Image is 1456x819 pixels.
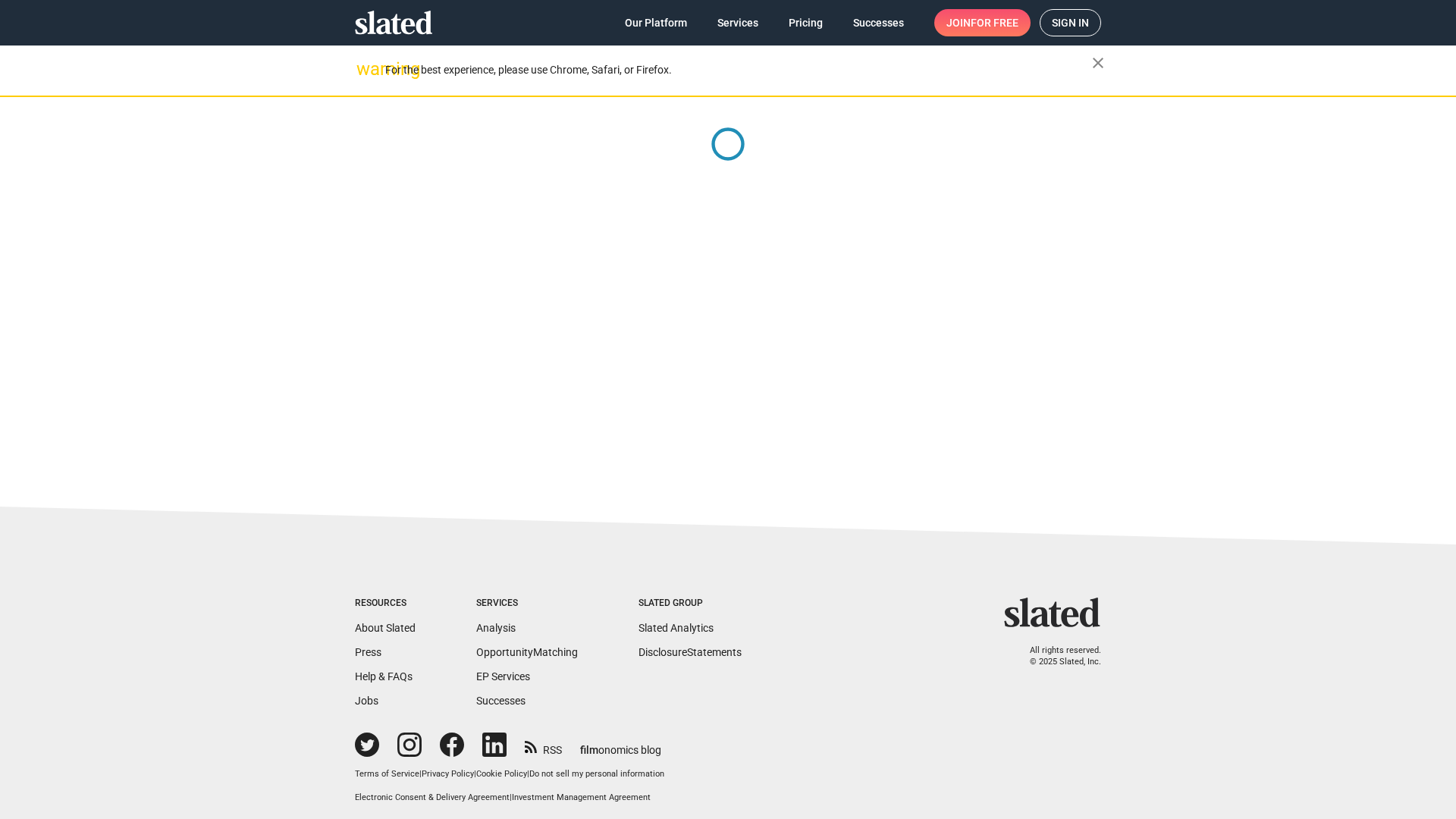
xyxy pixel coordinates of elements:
[355,670,413,682] a: Help & FAQs
[613,9,699,36] a: Our Platform
[580,731,661,758] a: filmonomics blog
[512,792,651,802] a: Investment Management Agreement
[476,670,530,682] a: EP Services
[946,9,1018,36] span: Join
[476,622,516,634] a: Analysis
[476,769,527,779] a: Cookie Policy
[639,646,742,658] a: DisclosureStatements
[525,734,562,758] a: RSS
[639,598,742,610] div: Slated Group
[510,792,512,802] span: |
[419,769,422,779] span: |
[476,646,578,658] a: OpportunityMatching
[385,60,1092,80] div: For the best experience, please use Chrome, Safari, or Firefox.
[355,622,416,634] a: About Slated
[355,792,510,802] a: Electronic Consent & Delivery Agreement
[476,598,578,610] div: Services
[355,646,381,658] a: Press
[717,9,758,36] span: Services
[529,769,664,780] button: Do not sell my personal information
[841,9,916,36] a: Successes
[356,60,375,78] mat-icon: warning
[422,769,474,779] a: Privacy Policy
[1089,54,1107,72] mat-icon: close
[355,598,416,610] div: Resources
[355,695,378,707] a: Jobs
[355,769,419,779] a: Terms of Service
[1052,10,1089,36] span: Sign in
[625,9,687,36] span: Our Platform
[580,744,598,756] span: film
[705,9,770,36] a: Services
[527,769,529,779] span: |
[789,9,823,36] span: Pricing
[474,769,476,779] span: |
[934,9,1031,36] a: Joinfor free
[853,9,904,36] span: Successes
[639,622,714,634] a: Slated Analytics
[1040,9,1101,36] a: Sign in
[971,9,1018,36] span: for free
[476,695,526,707] a: Successes
[777,9,835,36] a: Pricing
[1014,645,1101,667] p: All rights reserved. © 2025 Slated, Inc.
